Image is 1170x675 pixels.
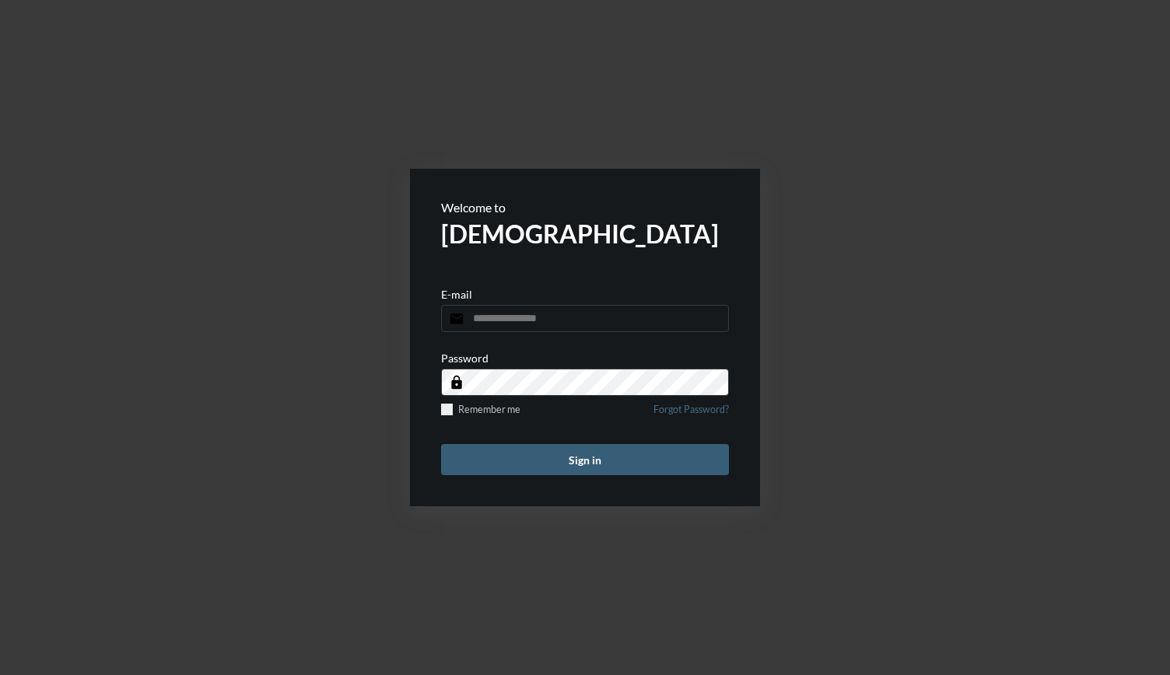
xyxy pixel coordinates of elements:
p: Welcome to [441,200,729,215]
a: Forgot Password? [653,404,729,425]
label: Remember me [441,404,520,415]
p: Password [441,351,489,365]
button: Sign in [441,444,729,475]
p: E-mail [441,288,472,301]
h2: [DEMOGRAPHIC_DATA] [441,219,729,249]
